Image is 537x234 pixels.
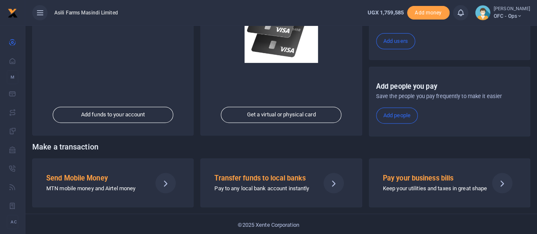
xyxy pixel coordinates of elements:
span: Add money [407,6,450,20]
a: Add people [376,107,418,124]
span: UGX 1,759,585 [367,9,403,16]
h5: Send Mobile Money [46,174,145,183]
p: Keep your utilities and taxes in great shape [383,184,481,193]
li: M [7,70,18,84]
img: profile-user [475,5,490,20]
a: Add money [407,9,450,15]
small: [PERSON_NAME] [494,6,530,13]
p: MTN mobile money and Airtel money [46,184,145,193]
a: Transfer funds to local banks Pay to any local bank account instantly [200,158,362,207]
a: Send Mobile Money MTN mobile money and Airtel money [32,158,194,207]
a: Get a virtual or physical card [221,107,342,123]
img: logo-small [8,8,18,18]
a: Pay your business bills Keep your utilities and taxes in great shape [369,158,530,207]
h5: Transfer funds to local banks [214,174,313,183]
li: Wallet ballance [364,8,407,17]
h5: Add people you pay [376,82,523,91]
span: OFC - Ops [494,12,530,20]
p: Save the people you pay frequently to make it easier [376,92,523,101]
span: Asili Farms Masindi Limited [51,9,121,17]
a: Add funds to your account [53,107,173,123]
p: Pay to any local bank account instantly [214,184,313,193]
a: UGX 1,759,585 [367,8,403,17]
a: profile-user [PERSON_NAME] OFC - Ops [475,5,530,20]
li: Ac [7,215,18,229]
a: logo-small logo-large logo-large [8,9,18,16]
h5: Pay your business bills [383,174,481,183]
a: Add users [376,33,415,49]
li: Toup your wallet [407,6,450,20]
button: Close [331,225,340,234]
h4: Make a transaction [32,142,530,152]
